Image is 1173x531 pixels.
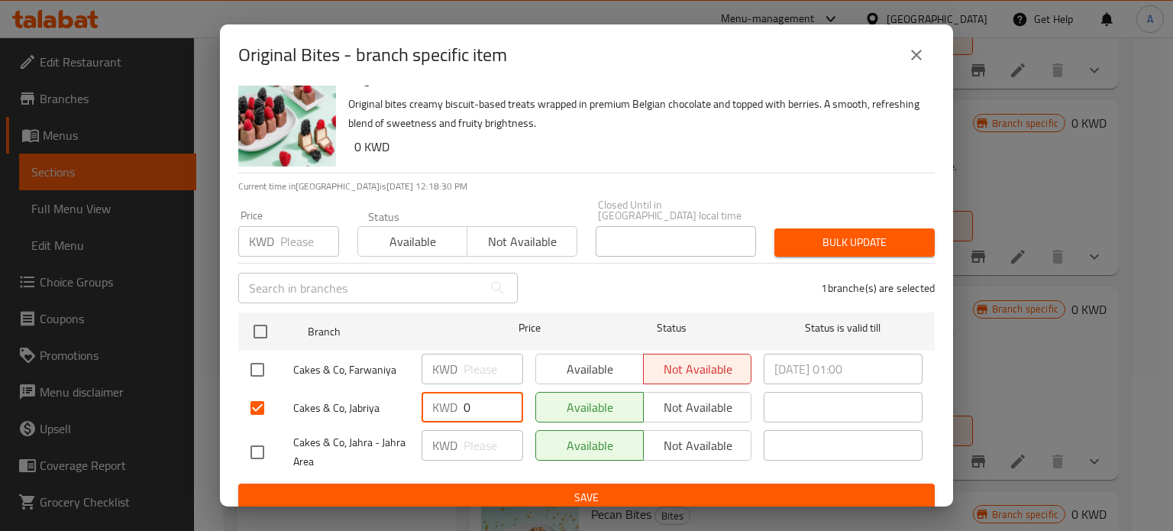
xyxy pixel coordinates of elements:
h2: Original Bites - branch specific item [238,43,507,67]
span: Available [364,231,461,253]
p: KWD [249,232,274,251]
span: Cakes & Co, Farwaniya [293,361,409,380]
span: Status is valid till [764,319,923,338]
input: Please enter price [464,354,523,384]
p: KWD [432,360,457,378]
span: Save [250,488,923,507]
button: Available [535,392,644,423]
p: KWD [432,398,457,416]
span: Not available [473,231,570,253]
button: Bulk update [774,228,935,257]
button: close [898,37,935,73]
button: Not available [467,226,577,257]
button: Not available [643,392,751,423]
input: Please enter price [464,392,523,423]
span: Cakes & Co, Jahra - Jahra Area [293,433,409,471]
span: Not available [650,397,745,419]
span: Price [479,319,580,338]
input: Please enter price [280,226,339,257]
h6: Original Bites [348,69,923,90]
p: Original bites creamy biscuit-based treats wrapped in premium Belgian chocolate and topped with b... [348,95,923,133]
h6: 0 KWD [354,136,923,157]
input: Please enter price [464,430,523,461]
span: Status [593,319,751,338]
button: Available [357,226,467,257]
p: Current time in [GEOGRAPHIC_DATA] is [DATE] 12:18:30 PM [238,180,935,193]
p: 1 branche(s) are selected [821,280,935,296]
span: Available [542,397,638,419]
input: Search in branches [238,273,483,303]
p: KWD [432,436,457,455]
img: Original Bites [238,69,336,167]
span: Branch [308,322,467,342]
button: Save [238,484,935,512]
span: Bulk update [787,233,923,252]
span: Cakes & Co, Jabriya [293,399,409,418]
